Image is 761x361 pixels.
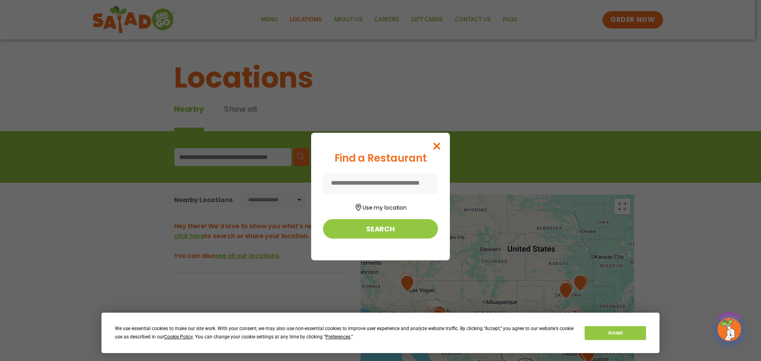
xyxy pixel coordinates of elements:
div: We use essential cookies to make our site work. With your consent, we may also use non-essential ... [115,325,575,341]
div: Cookie Consent Prompt [101,313,660,353]
button: Close modal [424,133,450,159]
div: Find a Restaurant [323,151,438,166]
button: Search [323,219,438,239]
button: Use my location [323,201,438,212]
button: Accept [585,326,646,340]
span: Cookie Policy [164,334,193,340]
span: Preferences [325,334,350,340]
